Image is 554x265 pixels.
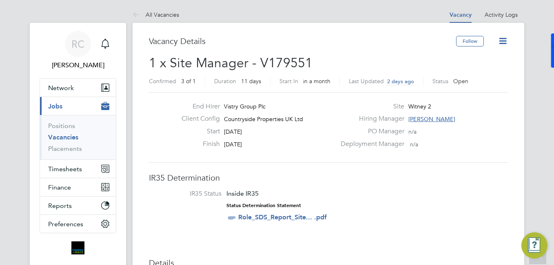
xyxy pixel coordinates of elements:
[48,122,75,130] a: Positions
[175,127,220,136] label: Start
[226,203,301,208] strong: Status Determination Statement
[238,213,327,221] a: Role_SDS_Report_Site... .pdf
[149,77,176,85] label: Confirmed
[71,39,84,49] span: RC
[40,160,116,178] button: Timesheets
[40,97,116,115] button: Jobs
[48,84,74,92] span: Network
[303,77,330,85] span: in a month
[226,190,259,197] span: Inside IR35
[336,102,404,111] label: Site
[157,190,222,198] label: IR35 Status
[456,36,484,46] button: Follow
[149,55,312,71] span: 1 x Site Manager - V179551
[387,78,414,85] span: 2 days ago
[336,127,404,136] label: PO Manager
[408,115,455,123] span: [PERSON_NAME]
[40,178,116,196] button: Finance
[175,140,220,148] label: Finish
[408,128,417,135] span: n/a
[71,241,84,254] img: bromak-logo-retina.png
[485,11,518,18] a: Activity Logs
[40,31,116,70] a: RC[PERSON_NAME]
[410,141,418,148] span: n/a
[175,115,220,123] label: Client Config
[521,232,547,258] button: Engage Resource Center
[40,115,116,159] div: Jobs
[48,133,78,141] a: Vacancies
[133,11,179,18] a: All Vacancies
[40,241,116,254] a: Go to home page
[224,128,242,135] span: [DATE]
[241,77,261,85] span: 11 days
[40,197,116,214] button: Reports
[224,103,266,110] span: Vistry Group Plc
[214,77,236,85] label: Duration
[336,115,404,123] label: Hiring Manager
[175,102,220,111] label: End Hirer
[408,103,431,110] span: Witney 2
[181,77,196,85] span: 3 of 1
[279,77,298,85] label: Start In
[48,183,71,191] span: Finance
[48,202,72,210] span: Reports
[149,172,508,183] h3: IR35 Determination
[224,141,242,148] span: [DATE]
[149,36,456,46] h3: Vacancy Details
[40,60,116,70] span: Robyn Clarke
[48,165,82,173] span: Timesheets
[40,79,116,97] button: Network
[40,215,116,233] button: Preferences
[450,11,472,18] a: Vacancy
[224,115,303,123] span: Countryside Properties UK Ltd
[349,77,384,85] label: Last Updated
[48,145,82,152] a: Placements
[432,77,448,85] label: Status
[453,77,468,85] span: Open
[48,102,62,110] span: Jobs
[336,140,404,148] label: Deployment Manager
[48,220,83,228] span: Preferences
